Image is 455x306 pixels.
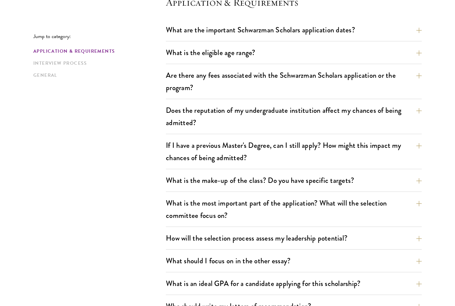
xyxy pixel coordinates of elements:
[33,72,162,79] a: General
[166,253,422,268] button: What should I focus on in the other essay?
[166,45,422,60] button: What is the eligible age range?
[166,22,422,37] button: What are the important Schwarzman Scholars application dates?
[166,276,422,291] button: What is an ideal GPA for a candidate applying for this scholarship?
[33,60,162,67] a: Interview Process
[166,138,422,165] button: If I have a previous Master's Degree, can I still apply? How might this impact my chances of bein...
[33,33,166,39] p: Jump to category:
[166,68,422,95] button: Are there any fees associated with the Schwarzman Scholars application or the program?
[166,196,422,223] button: What is the most important part of the application? What will the selection committee focus on?
[166,173,422,188] button: What is the make-up of the class? Do you have specific targets?
[33,48,162,55] a: Application & Requirements
[166,103,422,130] button: Does the reputation of my undergraduate institution affect my chances of being admitted?
[166,231,422,246] button: How will the selection process assess my leadership potential?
